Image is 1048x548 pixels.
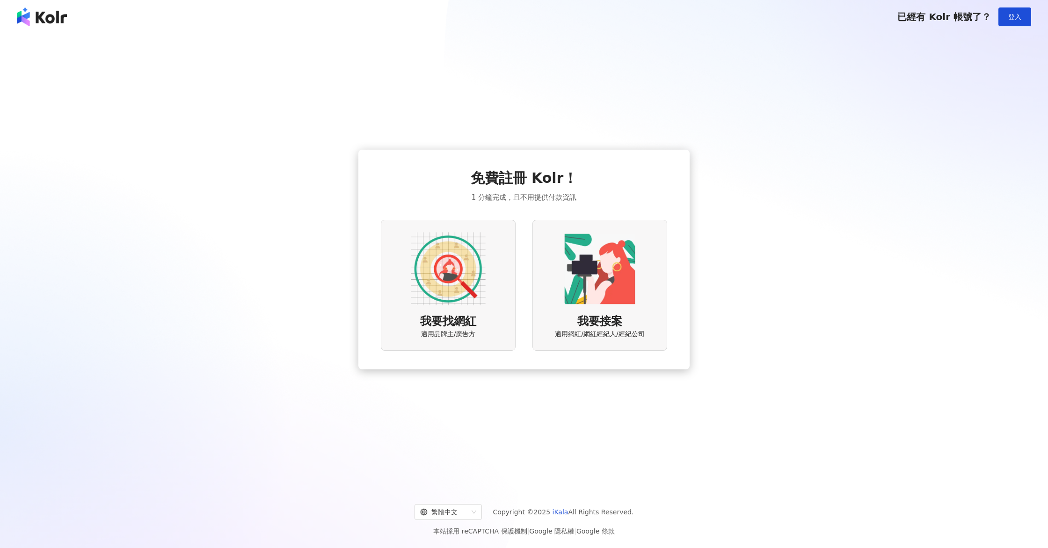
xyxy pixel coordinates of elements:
span: Copyright © 2025 All Rights Reserved. [493,506,634,518]
span: 免費註冊 Kolr！ [471,168,578,188]
span: 我要接案 [577,314,622,330]
img: logo [17,7,67,26]
img: KOL identity option [562,231,637,306]
a: Google 條款 [576,527,615,535]
button: 登入 [998,7,1031,26]
span: 適用網紅/網紅經紀人/經紀公司 [555,330,644,339]
span: 已經有 Kolr 帳號了？ [897,11,991,22]
span: | [527,527,530,535]
span: 登入 [1008,13,1021,21]
img: AD identity option [411,231,486,306]
a: Google 隱私權 [529,527,574,535]
span: 1 分鐘完成，且不用提供付款資訊 [472,192,576,203]
span: 適用品牌主/廣告方 [421,330,476,339]
span: 本站採用 reCAPTCHA 保護機制 [433,526,614,537]
div: 繁體中文 [420,505,468,519]
span: | [574,527,576,535]
a: iKala [553,508,568,516]
span: 我要找網紅 [420,314,476,330]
